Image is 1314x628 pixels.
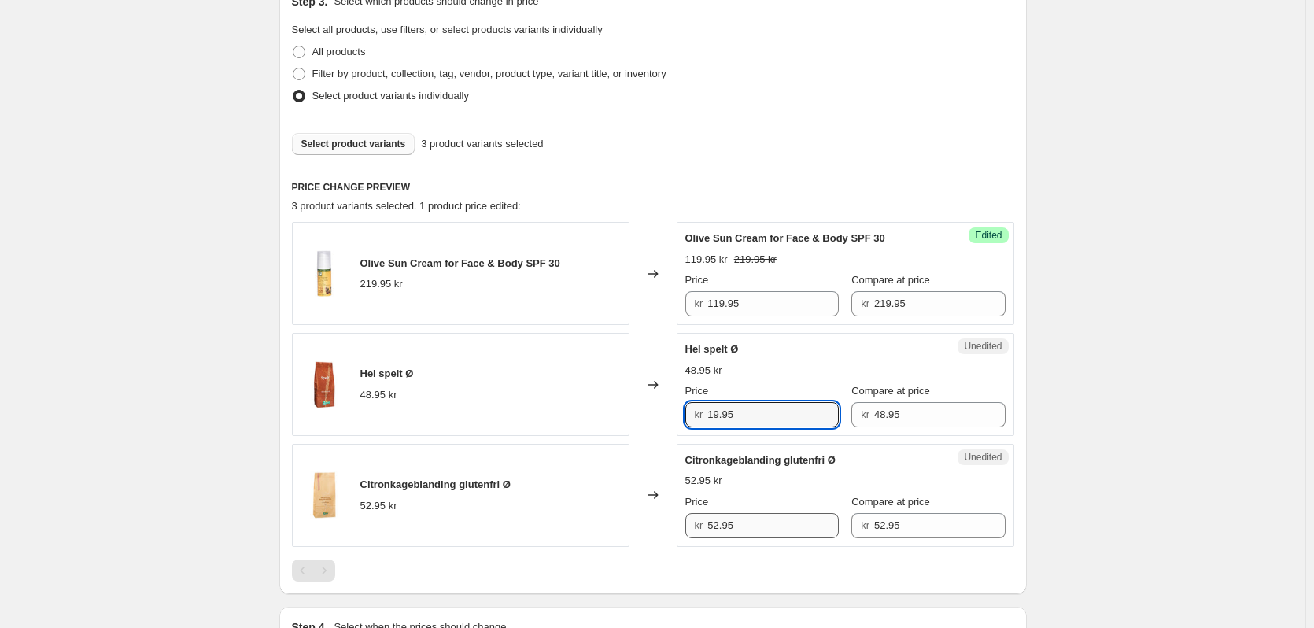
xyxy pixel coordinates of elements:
[685,252,728,268] div: 119.95 kr
[292,24,603,35] span: Select all products, use filters, or select products variants individually
[685,473,722,489] div: 52.95 kr
[360,498,397,514] div: 52.95 kr
[421,136,543,152] span: 3 product variants selected
[734,252,777,268] strike: 219.95 kr
[685,363,722,379] div: 48.95 kr
[685,232,885,244] span: Olive Sun Cream for Face & Body SPF 30
[695,519,703,531] span: kr
[851,274,930,286] span: Compare at price
[861,408,869,420] span: kr
[360,478,511,490] span: Citronkageblanding glutenfri Ø
[861,297,869,309] span: kr
[301,138,406,150] span: Select product variants
[685,385,709,397] span: Price
[292,133,415,155] button: Select product variants
[964,451,1002,464] span: Unedited
[360,387,397,403] div: 48.95 kr
[312,46,366,57] span: All products
[301,250,348,297] img: 2531f424-f62a-4215-a7ac-748f7625cce2_80x.jpg
[975,229,1002,242] span: Edited
[685,454,836,466] span: Citronkageblanding glutenfri Ø
[685,274,709,286] span: Price
[851,385,930,397] span: Compare at price
[964,340,1002,353] span: Unedited
[292,181,1014,194] h6: PRICE CHANGE PREVIEW
[292,200,521,212] span: 3 product variants selected. 1 product price edited:
[312,68,666,79] span: Filter by product, collection, tag, vendor, product type, variant title, or inventory
[695,297,703,309] span: kr
[685,496,709,508] span: Price
[685,343,739,355] span: Hel spelt Ø
[360,276,403,292] div: 219.95 kr
[301,471,348,519] img: e1eb3617-4db4-478b-a73c-3bf048bfb53e_80x.jpg
[360,257,560,269] span: Olive Sun Cream for Face & Body SPF 30
[851,496,930,508] span: Compare at price
[861,519,869,531] span: kr
[695,408,703,420] span: kr
[292,560,335,582] nav: Pagination
[360,368,414,379] span: Hel spelt Ø
[312,90,469,102] span: Select product variants individually
[301,361,348,408] img: 50f03c62-b19d-4a9c-ad98-a576a750a4f7_80x.jpg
